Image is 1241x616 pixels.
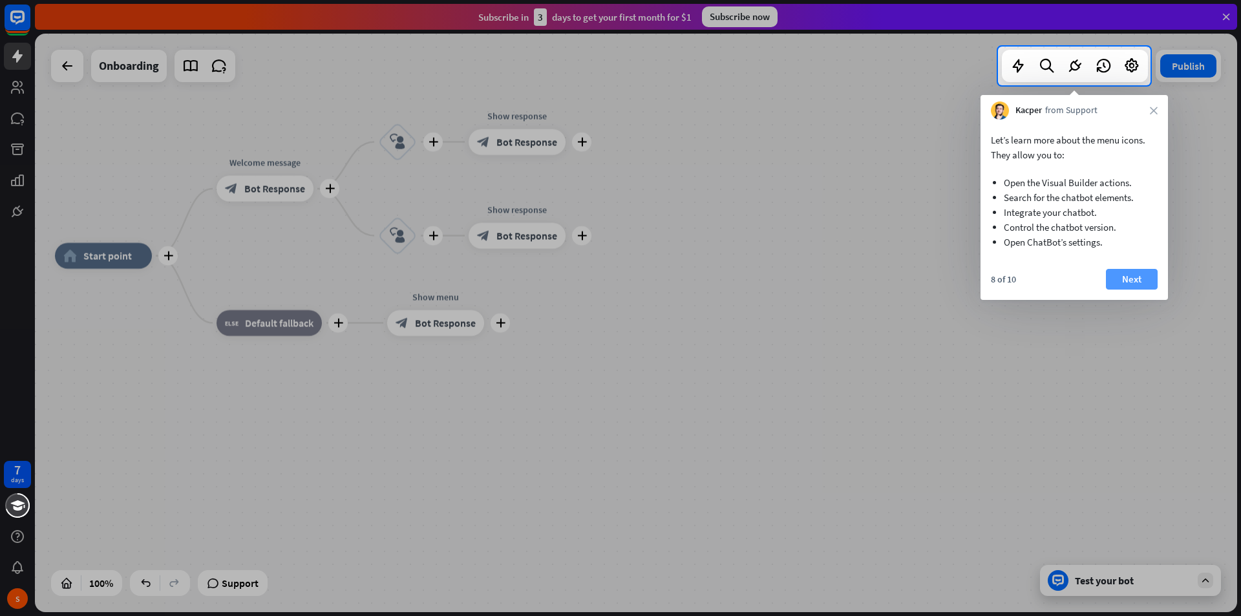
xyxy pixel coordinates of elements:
[1045,104,1098,117] span: from Support
[991,273,1016,285] div: 8 of 10
[10,5,49,44] button: Open LiveChat chat widget
[1106,269,1158,290] button: Next
[1004,175,1145,190] li: Open the Visual Builder actions.
[1004,235,1145,250] li: Open ChatBot’s settings.
[1150,107,1158,114] i: close
[1004,220,1145,235] li: Control the chatbot version.
[1004,205,1145,220] li: Integrate your chatbot.
[991,133,1158,162] p: Let’s learn more about the menu icons. They allow you to:
[1015,104,1042,117] span: Kacper
[1004,190,1145,205] li: Search for the chatbot elements.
